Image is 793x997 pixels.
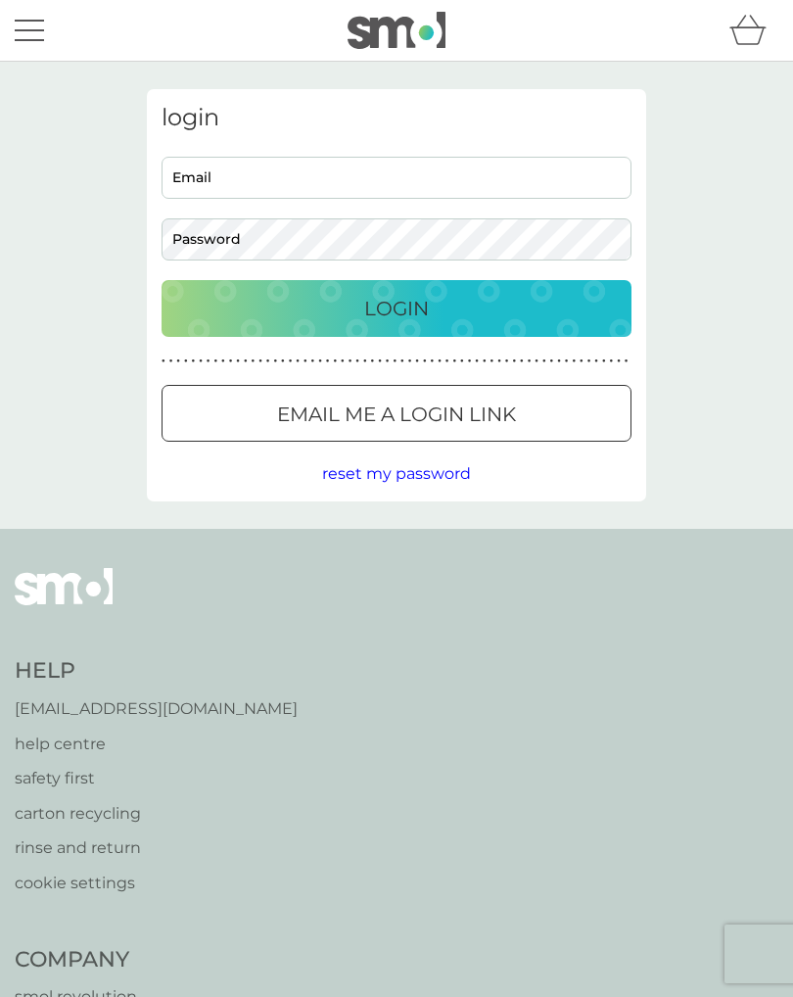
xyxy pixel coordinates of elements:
p: ● [565,356,569,366]
p: ● [236,356,240,366]
div: basket [729,11,778,50]
button: Email me a login link [162,385,631,442]
p: ● [289,356,293,366]
p: ● [341,356,345,366]
p: ● [505,356,509,366]
p: ● [258,356,262,366]
p: ● [475,356,479,366]
h4: Help [15,656,298,687]
p: ● [355,356,359,366]
a: rinse and return [15,835,298,861]
p: ● [445,356,449,366]
p: ● [594,356,598,366]
p: ● [587,356,591,366]
p: ● [371,356,375,366]
p: ● [363,356,367,366]
p: ● [199,356,203,366]
p: ● [318,356,322,366]
p: ● [207,356,210,366]
p: ● [468,356,472,366]
p: ● [617,356,621,366]
p: ● [535,356,538,366]
p: ● [281,356,285,366]
h4: Company [15,945,224,975]
p: ● [423,356,427,366]
p: ● [408,356,412,366]
a: cookie settings [15,871,298,896]
a: safety first [15,766,298,791]
p: ● [625,356,629,366]
p: ● [229,356,233,366]
p: ● [378,356,382,366]
p: ● [460,356,464,366]
p: ● [542,356,546,366]
p: ● [349,356,352,366]
p: ● [252,356,256,366]
p: ● [176,356,180,366]
p: ● [213,356,217,366]
p: ● [221,356,225,366]
p: ● [184,356,188,366]
span: reset my password [322,464,471,483]
p: ● [162,356,165,366]
p: ● [580,356,583,366]
p: Email me a login link [277,399,516,430]
h3: login [162,104,631,132]
p: ● [572,356,576,366]
p: ● [528,356,532,366]
p: ● [497,356,501,366]
p: ● [266,356,270,366]
p: ● [400,356,404,366]
p: ● [452,356,456,366]
button: reset my password [322,461,471,487]
p: ● [557,356,561,366]
p: ● [550,356,554,366]
p: ● [326,356,330,366]
p: ● [512,356,516,366]
img: smol [15,568,113,635]
p: ● [610,356,614,366]
p: ● [333,356,337,366]
p: ● [244,356,248,366]
p: ● [520,356,524,366]
p: ● [296,356,300,366]
p: ● [169,356,173,366]
p: ● [602,356,606,366]
p: ● [431,356,435,366]
p: ● [386,356,390,366]
a: carton recycling [15,801,298,827]
p: ● [393,356,396,366]
p: ● [303,356,307,366]
img: smol [348,12,445,49]
a: help centre [15,732,298,757]
p: ● [438,356,442,366]
button: Login [162,280,631,337]
p: ● [483,356,487,366]
p: ● [192,356,196,366]
p: Login [364,293,429,324]
p: ● [490,356,494,366]
button: menu [15,12,44,49]
p: ● [415,356,419,366]
p: ● [273,356,277,366]
p: ● [311,356,315,366]
a: [EMAIL_ADDRESS][DOMAIN_NAME] [15,696,298,722]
